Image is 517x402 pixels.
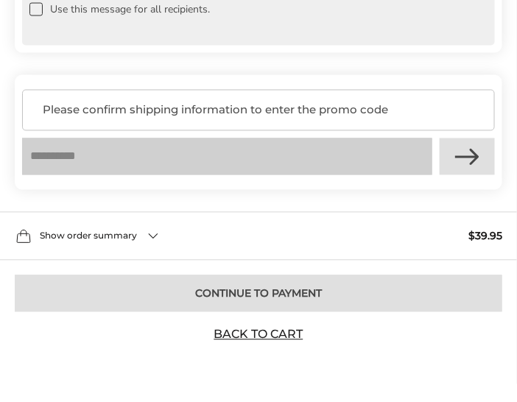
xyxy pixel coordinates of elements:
span: Please confirm shipping information to enter the promo code [43,103,482,118]
label: Use this message for all recipients. [29,3,488,16]
span: Show order summary [40,232,137,241]
span: $39.95 [468,231,502,241]
button: Continue to Payment [15,275,502,312]
a: Back to Cart [207,327,310,343]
